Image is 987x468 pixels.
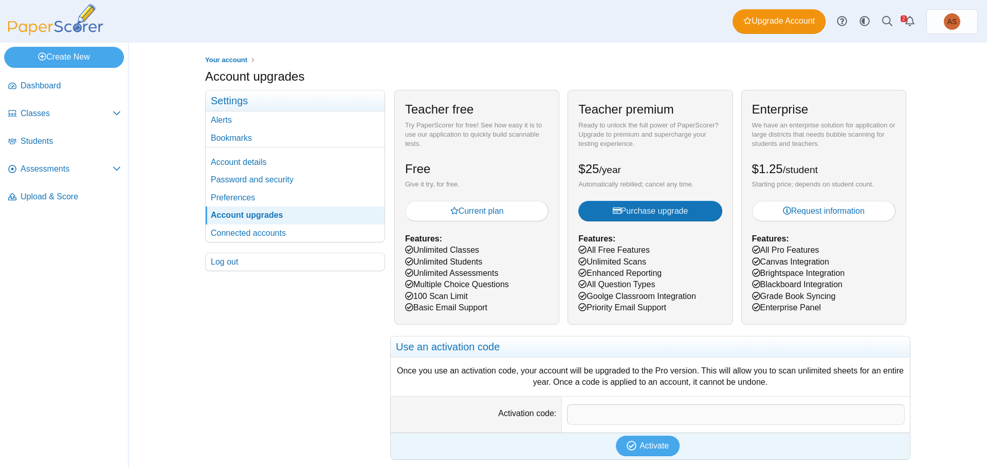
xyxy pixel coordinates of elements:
[578,101,673,118] h2: Teacher premium
[21,108,113,119] span: Classes
[205,68,304,85] h1: Account upgrades
[4,28,107,37] a: PaperScorer
[4,74,125,99] a: Dashboard
[578,180,722,189] div: Automatically rebilled; cancel any time.
[741,90,906,324] div: All Pro Features Canvas Integration Brightspace Integration Blackboard Integration Grade Book Syn...
[394,90,559,324] div: Unlimited Classes Unlimited Students Unlimited Assessments Multiple Choice Questions 100 Scan Lim...
[4,185,125,210] a: Upload & Score
[926,9,978,34] a: Andrea Sheaffer
[391,336,910,358] h2: Use an activation code
[783,207,865,215] span: Request information
[405,121,549,149] div: Try PaperScorer for free! See how easy it is to use our application to quickly build scannable te...
[405,234,442,243] b: Features:
[599,164,621,175] small: /year
[899,10,921,33] a: Alerts
[4,129,125,154] a: Students
[752,201,895,221] a: Request information
[206,129,385,147] a: Bookmarks
[206,207,385,224] a: Account upgrades
[396,365,905,388] div: Once you use an activation code, your account will be upgraded to the Pro version. This will allo...
[613,207,688,215] span: Purchase upgrade
[206,171,385,189] a: Password and security
[206,224,385,242] a: Connected accounts
[568,90,733,324] div: All Free Features Unlimited Scans Enhanced Reporting All Question Types Goolge Classroom Integrat...
[405,180,549,189] div: Give it try, for free.
[206,189,385,207] a: Preferences
[578,121,722,149] div: Ready to unlock the full power of PaperScorer? Upgrade to premium and supercharge your testing ex...
[206,111,385,129] a: Alerts
[4,47,124,67] a: Create New
[4,157,125,182] a: Assessments
[206,154,385,171] a: Account details
[206,253,385,271] a: Log out
[205,56,247,64] span: Your account
[639,441,669,450] span: Activate
[203,54,250,67] a: Your account
[4,4,107,35] img: PaperScorer
[944,13,960,30] span: Andrea Sheaffer
[783,164,818,175] small: /student
[752,160,818,178] h2: $1.25
[21,80,121,91] span: Dashboard
[947,18,957,25] span: Andrea Sheaffer
[578,162,621,176] span: $25
[405,160,430,178] h2: Free
[578,234,615,243] b: Features:
[21,191,121,202] span: Upload & Score
[733,9,826,34] a: Upgrade Account
[498,409,556,418] label: Activation code
[752,101,808,118] h2: Enterprise
[752,234,789,243] b: Features:
[616,436,680,456] button: Activate
[578,201,722,221] button: Purchase upgrade
[21,163,113,175] span: Assessments
[405,201,549,221] button: Current plan
[4,102,125,126] a: Classes
[752,180,895,189] div: Starting price; depends on student count.
[21,136,121,147] span: Students
[450,207,504,215] span: Current plan
[752,121,895,149] div: We have an enterprise solution for application or large districts that needs bubble scanning for ...
[405,101,473,118] h2: Teacher free
[743,15,815,27] span: Upgrade Account
[206,90,385,111] h3: Settings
